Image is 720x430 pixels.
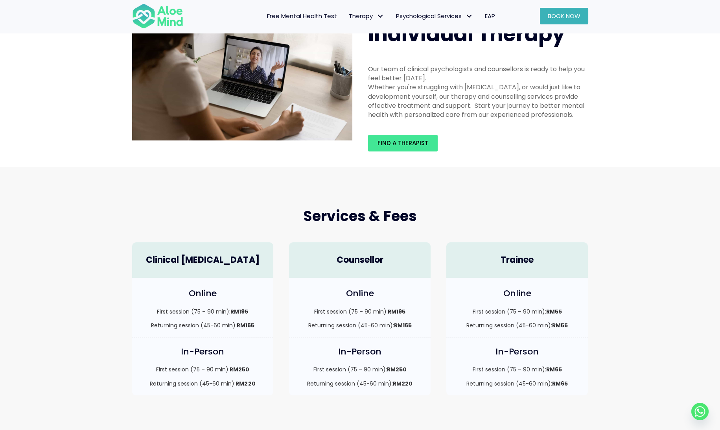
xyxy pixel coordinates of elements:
a: Find a therapist [368,135,438,151]
p: Returning session (45-60 min): [140,321,266,329]
p: First session (75 – 90 min): [140,365,266,373]
strong: RM250 [387,365,407,373]
h4: Online [140,288,266,300]
p: Returning session (45-60 min): [140,380,266,388]
strong: RM220 [393,380,412,388]
h4: Clinical [MEDICAL_DATA] [140,254,266,266]
strong: RM55 [552,321,568,329]
img: Therapy online individual [132,20,352,140]
strong: RM65 [546,365,562,373]
strong: RM165 [394,321,412,329]
span: EAP [485,12,495,20]
p: First session (75 – 90 min): [140,308,266,316]
p: Returning session (45-60 min): [454,321,580,329]
strong: RM195 [388,308,405,316]
strong: RM220 [236,380,255,388]
p: Returning session (45-60 min): [297,380,423,388]
a: Book Now [540,8,588,24]
h4: Online [297,288,423,300]
p: First session (75 – 90 min): [454,365,580,373]
h4: In-Person [140,346,266,358]
span: Psychological Services [396,12,473,20]
nav: Menu [193,8,501,24]
span: Therapy [349,12,384,20]
strong: RM165 [237,321,254,329]
img: Aloe mind Logo [132,3,183,29]
div: Our team of clinical psychologists and counsellors is ready to help you feel better [DATE]. [368,65,588,83]
a: Free Mental Health Test [261,8,343,24]
a: TherapyTherapy: submenu [343,8,390,24]
span: Therapy: submenu [375,11,386,22]
span: Free Mental Health Test [267,12,337,20]
div: Whether you're struggling with [MEDICAL_DATA], or would just like to development yourself, our th... [368,83,588,119]
p: Returning session (45-60 min): [297,321,423,329]
strong: RM65 [552,380,568,388]
h4: Counsellor [297,254,423,266]
h4: Trainee [454,254,580,266]
strong: RM250 [230,365,249,373]
p: Returning session (45-60 min): [454,380,580,388]
a: Whatsapp [691,403,709,420]
a: EAP [479,8,501,24]
span: Find a therapist [377,139,428,147]
p: First session (75 – 90 min): [297,365,423,373]
h4: Online [454,288,580,300]
p: First session (75 – 90 min): [454,308,580,316]
span: Book Now [548,12,580,20]
strong: RM55 [546,308,562,316]
span: Services & Fees [303,206,417,226]
strong: RM195 [230,308,248,316]
h4: In-Person [297,346,423,358]
span: Individual Therapy [368,20,565,48]
a: Psychological ServicesPsychological Services: submenu [390,8,479,24]
h4: In-Person [454,346,580,358]
p: First session (75 – 90 min): [297,308,423,316]
span: Psychological Services: submenu [464,11,475,22]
